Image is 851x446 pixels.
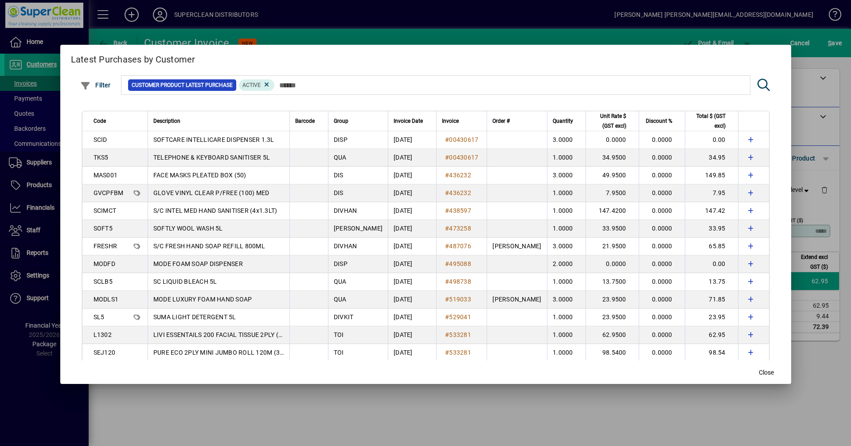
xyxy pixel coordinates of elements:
[449,243,471,250] span: 487076
[445,189,449,196] span: #
[295,116,315,126] span: Barcode
[153,331,288,338] span: LIVI ESSENTAILS 200 FACIAL TISSUE 2PLY (30)
[586,149,639,167] td: 34.9500
[547,344,586,362] td: 1.0000
[334,243,357,250] span: DIVHAN
[94,225,113,232] span: SOFT5
[487,238,547,255] td: [PERSON_NAME]
[449,189,471,196] span: 436232
[153,225,223,232] span: SOFTLY WOOL WASH 5L
[449,225,471,232] span: 473258
[94,172,118,179] span: MAS001
[547,167,586,184] td: 3.0000
[586,238,639,255] td: 21.9500
[685,291,738,309] td: 71.85
[547,238,586,255] td: 3.0000
[639,202,685,220] td: 0.0000
[547,131,586,149] td: 3.0000
[752,364,781,380] button: Close
[94,207,117,214] span: SCIMCT
[639,273,685,291] td: 0.0000
[334,296,347,303] span: QUA
[388,344,436,362] td: [DATE]
[449,349,471,356] span: 533281
[449,313,471,321] span: 529041
[449,207,471,214] span: 438597
[388,131,436,149] td: [DATE]
[449,260,471,267] span: 495088
[442,312,474,322] a: #529041
[94,116,142,126] div: Code
[685,131,738,149] td: 0.00
[388,273,436,291] td: [DATE]
[445,136,449,143] span: #
[445,172,449,179] span: #
[586,273,639,291] td: 13.7500
[153,136,274,143] span: SOFTCARE INTELLICARE DISPENSER 1.3L
[691,111,734,131] div: Total $ (GST excl)
[153,349,286,356] span: PURE ECO 2PLY MINI JUMBO ROLL 120M (30)
[153,296,252,303] span: MODE LUXURY FOAM HAND SOAP
[553,116,581,126] div: Quantity
[334,278,347,285] span: QUA
[639,184,685,202] td: 0.0000
[685,326,738,344] td: 62.95
[295,116,323,126] div: Barcode
[442,277,474,286] a: #498738
[388,184,436,202] td: [DATE]
[94,243,117,250] span: FRESHR
[639,220,685,238] td: 0.0000
[388,202,436,220] td: [DATE]
[445,260,449,267] span: #
[691,111,726,131] span: Total $ (GST excl)
[445,278,449,285] span: #
[153,243,265,250] span: S/C FRESH HAND SOAP REFILL 800ML
[334,154,347,161] span: QUA
[586,220,639,238] td: 33.9500
[646,116,672,126] span: Discount %
[639,344,685,362] td: 0.0000
[442,135,481,145] a: #00430617
[591,111,634,131] div: Unit Rate $ (GST excl)
[639,326,685,344] td: 0.0000
[492,116,541,126] div: Order #
[153,207,277,214] span: S/C INTEL MED HAND SANITISER (4x1.3LT)
[685,309,738,326] td: 23.95
[685,202,738,220] td: 147.42
[94,189,124,196] span: GVCPFBM
[449,331,471,338] span: 533281
[388,238,436,255] td: [DATE]
[586,291,639,309] td: 23.9500
[388,291,436,309] td: [DATE]
[759,368,774,377] span: Close
[334,172,344,179] span: DIS
[442,259,474,269] a: #495088
[442,330,474,340] a: #533281
[586,309,639,326] td: 23.9500
[639,291,685,309] td: 0.0000
[445,243,449,250] span: #
[445,313,449,321] span: #
[442,241,474,251] a: #487076
[94,331,112,338] span: L1302
[445,154,449,161] span: #
[242,82,261,88] span: Active
[132,81,233,90] span: Customer Product Latest Purchase
[388,255,436,273] td: [DATE]
[153,154,270,161] span: TELEPHONE & KEYBOARD SANITISER 5L
[334,349,344,356] span: TOI
[639,149,685,167] td: 0.0000
[639,255,685,273] td: 0.0000
[334,313,354,321] span: DIVKIT
[445,331,449,338] span: #
[388,149,436,167] td: [DATE]
[685,167,738,184] td: 149.85
[94,136,107,143] span: SCID
[547,291,586,309] td: 3.0000
[442,116,459,126] span: Invoice
[94,154,109,161] span: TKS5
[153,172,246,179] span: FACE MASKS PLEATED BOX (50)
[639,131,685,149] td: 0.0000
[487,291,547,309] td: [PERSON_NAME]
[153,116,284,126] div: Description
